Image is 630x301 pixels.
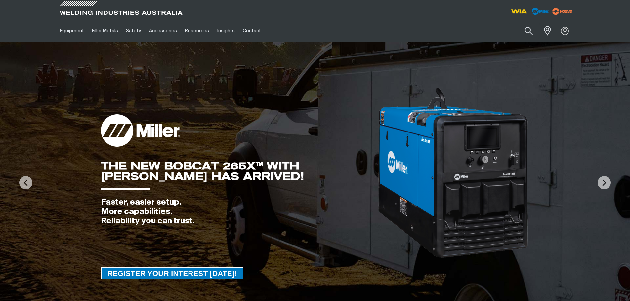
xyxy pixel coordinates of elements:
div: Faster, easier setup. More capabilities. Reliability you can trust. [101,198,377,226]
a: Insights [213,19,238,42]
button: Search products [518,23,540,39]
a: Safety [122,19,145,42]
img: NextArrow [598,176,611,189]
img: PrevArrow [19,176,32,189]
input: Product name or item number... [509,23,540,39]
a: Accessories [145,19,181,42]
a: Equipment [56,19,88,42]
a: REGISTER YOUR INTEREST TODAY! [101,267,244,279]
span: REGISTER YOUR INTEREST [DATE]! [102,267,243,279]
a: Resources [181,19,213,42]
div: THE NEW BOBCAT 265X™ WITH [PERSON_NAME] HAS ARRIVED! [101,161,377,182]
a: Filler Metals [88,19,122,42]
a: Contact [239,19,265,42]
nav: Main [56,19,445,42]
img: miller [550,6,574,16]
